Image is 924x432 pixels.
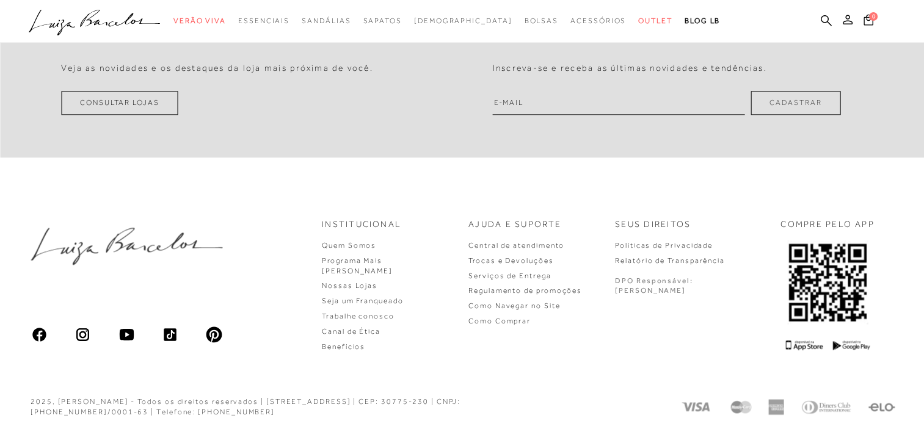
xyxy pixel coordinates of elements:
span: Essenciais [238,16,289,25]
a: Como Navegar no Site [468,301,560,310]
p: Seus Direitos [615,218,691,231]
div: 2025, [PERSON_NAME] - Todos os direitos reservados | [STREET_ADDRESS] | CEP: 30775-230 | CNPJ: [P... [31,397,550,417]
img: pinterest_ios_filled [205,326,222,343]
a: Benefícios [322,342,365,351]
a: noSubCategoriesText [638,10,672,32]
p: DPO Responsável: [PERSON_NAME] [615,276,693,297]
a: Trabalhe conosco [322,312,395,320]
span: Outlet [638,16,672,25]
a: noSubCategoriesText [414,10,512,32]
a: Regulamento de promoções [468,286,582,295]
a: BLOG LB [685,10,720,32]
span: BLOG LB [685,16,720,25]
img: facebook_ios_glyph [31,326,48,343]
button: Cadastrar [751,91,840,115]
a: Canal de Ética [322,327,380,336]
a: noSubCategoriesText [238,10,289,32]
a: Consultar Lojas [61,91,178,115]
a: Políticas de Privacidade [615,241,713,250]
a: Central de atendimento [468,241,564,250]
a: noSubCategoriesText [524,10,558,32]
a: Quem Somos [322,241,376,250]
a: Relatório de Transparência [615,256,725,265]
p: Institucional [322,218,401,231]
span: Bolsas [524,16,558,25]
p: Ajuda e Suporte [468,218,562,231]
img: Google Play Logo [832,340,870,350]
input: E-mail [493,91,745,115]
img: Visa [680,399,714,415]
a: Como Comprar [468,317,531,325]
span: Acessórios [570,16,626,25]
img: American Express [768,399,784,415]
span: [DEMOGRAPHIC_DATA] [414,16,512,25]
a: Serviços de Entrega [468,272,551,280]
p: COMPRE PELO APP [780,218,875,231]
button: 0 [860,13,877,30]
img: Diners Club [798,399,853,415]
img: tiktok [162,326,179,343]
img: QRCODE [787,240,868,324]
span: Verão Viva [173,16,226,25]
a: Trocas e Devoluções [468,256,553,265]
span: 0 [869,12,878,21]
span: Sandálias [302,16,351,25]
img: Mastercard [729,399,753,415]
h4: Inscreva-se e receba as últimas novidades e tendências. [493,63,767,73]
img: luiza-barcelos.png [31,228,222,265]
img: App Store Logo [785,340,823,350]
a: noSubCategoriesText [302,10,351,32]
a: Programa Mais [PERSON_NAME] [322,256,393,275]
a: Seja um Franqueado [322,297,404,305]
h4: Veja as novidades e os destaques da loja mais próxima de você. [61,63,373,73]
img: instagram_material_outline [75,326,92,343]
a: Nossas Lojas [322,281,377,290]
a: noSubCategoriesText [173,10,226,32]
img: youtube_material_rounded [118,326,135,343]
a: noSubCategoriesText [570,10,626,32]
img: Elo [868,399,895,415]
span: Sapatos [363,16,401,25]
a: noSubCategoriesText [363,10,401,32]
